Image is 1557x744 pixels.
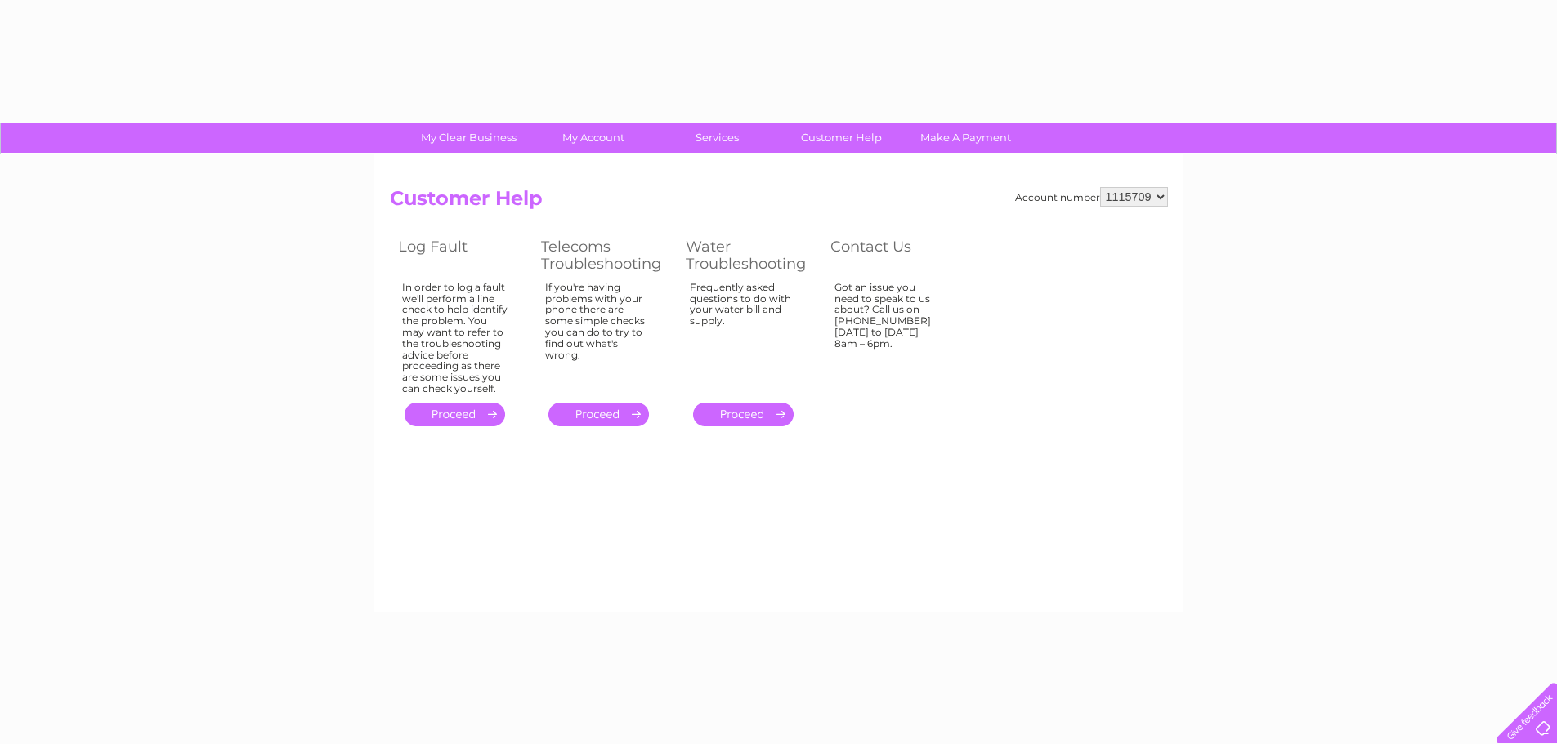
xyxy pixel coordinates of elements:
a: My Account [526,123,660,153]
a: Customer Help [774,123,909,153]
div: If you're having problems with your phone there are some simple checks you can do to try to find ... [545,282,653,388]
th: Log Fault [390,234,533,277]
div: Got an issue you need to speak to us about? Call us on [PHONE_NUMBER] [DATE] to [DATE] 8am – 6pm. [834,282,941,388]
a: Make A Payment [898,123,1033,153]
a: . [693,403,794,426]
a: . [405,403,505,426]
a: . [548,403,649,426]
div: Account number [1015,187,1168,207]
th: Telecoms Troubleshooting [533,234,678,277]
div: In order to log a fault we'll perform a line check to help identify the problem. You may want to ... [402,282,508,394]
th: Water Troubleshooting [678,234,822,277]
h2: Customer Help [390,187,1168,218]
a: My Clear Business [401,123,536,153]
th: Contact Us [822,234,965,277]
a: Services [650,123,785,153]
div: Frequently asked questions to do with your water bill and supply. [690,282,798,388]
